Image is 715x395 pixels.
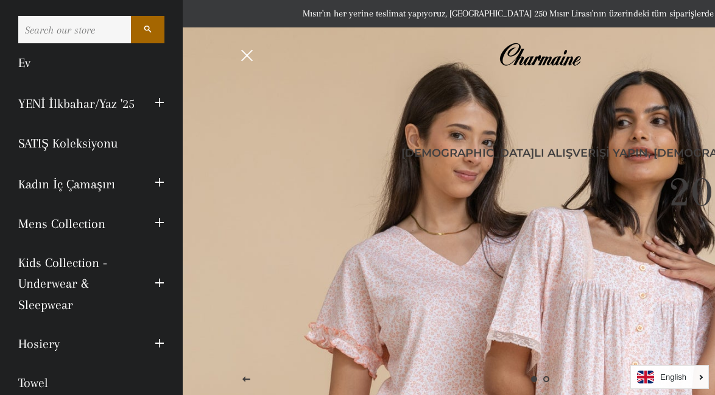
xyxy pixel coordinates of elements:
[18,55,30,70] font: Ev
[9,243,146,324] a: Kids Collection - Underwear & Sleepwear
[18,16,131,43] input: Search our store
[660,373,686,381] i: English
[528,373,540,385] a: Slayt 1, güncel
[231,365,262,395] button: Önceki slayt
[9,124,174,163] a: SATIŞ Koleksiyonu
[9,324,146,363] a: Hosiery
[18,136,118,151] font: SATIŞ Koleksiyonu
[9,204,146,243] a: Mens Collection
[18,96,135,111] font: YENİ İlkbahar/Yaz '25
[9,43,174,82] a: Ev
[637,371,702,383] a: English
[9,163,146,204] a: Kadın İç Çamaşırı
[499,41,581,68] img: Charmaine Mısır
[18,177,115,191] font: Kadın İç Çamaşırı
[540,373,552,385] a: Yük slaydı 2
[9,82,146,123] a: YENİ İlkbahar/Yaz '25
